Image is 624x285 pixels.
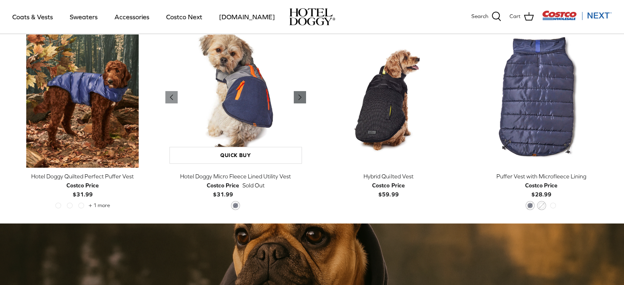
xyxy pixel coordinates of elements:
b: $31.99 [66,181,99,198]
div: Costco Price [525,181,558,190]
span: Search [471,12,488,21]
a: Costco Next [159,3,210,31]
b: $28.99 [525,181,558,198]
a: Visit Costco Next [542,16,612,22]
a: Search [471,11,501,22]
a: Sweaters [62,3,105,31]
img: Costco Next [542,10,612,21]
div: Costco Price [66,181,99,190]
a: Puffer Vest with Microfleece Lining [471,27,612,168]
a: Puffer Vest with Microfleece Lining Costco Price$28.99 [471,172,612,199]
span: Cart [510,12,521,21]
a: hoteldoggy.com hoteldoggycom [289,8,335,25]
a: Hotel Doggy Micro Fleece Lined Utility Vest [165,27,306,168]
div: Puffer Vest with Microfleece Lining [471,172,612,181]
div: Hotel Doggy Micro Fleece Lined Utility Vest [165,172,306,181]
a: Hotel Doggy Quilted Perfect Puffer Vest [12,27,153,168]
b: $59.99 [372,181,405,198]
div: Hybrid Quilted Vest [318,172,459,181]
img: hoteldoggycom [289,8,335,25]
a: Previous [165,91,178,103]
a: Accessories [107,3,157,31]
div: Costco Price [372,181,405,190]
span: + 1 more [89,203,110,208]
a: Previous [294,91,306,103]
a: Hotel Doggy Micro Fleece Lined Utility Vest Costco Price$31.99 Sold Out [165,172,306,199]
a: [DOMAIN_NAME] [212,3,282,31]
a: Quick buy [169,147,302,164]
div: Hotel Doggy Quilted Perfect Puffer Vest [12,172,153,181]
a: Hybrid Quilted Vest [318,27,459,168]
a: Hybrid Quilted Vest Costco Price$59.99 [318,172,459,199]
a: Hotel Doggy Quilted Perfect Puffer Vest Costco Price$31.99 [12,172,153,199]
b: $31.99 [207,181,239,198]
div: Costco Price [207,181,239,190]
span: Sold Out [242,181,265,190]
a: Coats & Vests [5,3,60,31]
a: Cart [510,11,534,22]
